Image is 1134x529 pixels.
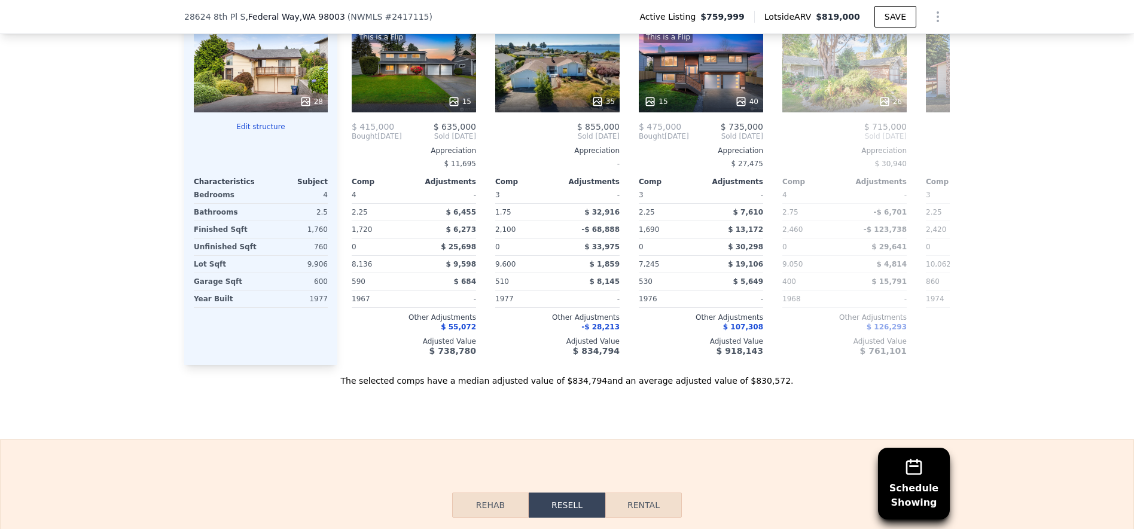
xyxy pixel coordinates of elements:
div: 600 [263,273,328,290]
span: $ 11,695 [444,160,476,168]
span: 0 [782,243,787,251]
div: - [926,155,1050,172]
div: - [416,291,476,307]
span: $ 855,000 [577,122,620,132]
div: Other Adjustments [352,313,476,322]
span: 8,136 [352,260,372,268]
div: 26 [879,96,902,108]
div: Adjusted Value [352,337,476,346]
span: $ 15,791 [871,277,907,286]
div: Other Adjustments [639,313,763,322]
span: $ 32,916 [584,208,620,216]
span: 0 [639,243,644,251]
div: Characteristics [194,177,261,186]
span: 2,100 [495,225,516,234]
span: $ 715,000 [864,122,907,132]
button: Resell [529,493,605,518]
div: 35 [592,96,615,108]
span: , Federal Way [245,11,345,23]
div: Year Built [194,291,258,307]
span: $ 30,298 [728,243,763,251]
div: Appreciation [782,146,907,155]
div: 2.25 [639,204,699,221]
div: [DATE] [639,132,689,141]
span: 4 [352,191,356,199]
span: 1,690 [639,225,659,234]
div: Adjusted Value [495,337,620,346]
span: $ 33,975 [584,243,620,251]
span: Lotside ARV [764,11,816,23]
div: Garage Sqft [194,273,258,290]
span: $ 918,143 [717,346,763,356]
span: NWMLS [350,12,382,22]
div: - [703,291,763,307]
span: $ 684 [453,277,476,286]
span: $759,999 [700,11,745,23]
div: Other Adjustments [782,313,907,322]
div: 15 [448,96,471,108]
span: $ 8,145 [590,277,620,286]
span: 860 [926,277,940,286]
span: $ 635,000 [434,122,476,132]
div: 2.25 [926,204,986,221]
span: 4 [782,191,787,199]
span: $819,000 [816,12,860,22]
span: 590 [352,277,365,286]
div: Comp [926,177,988,186]
div: Lot Sqft [194,256,258,273]
div: 1967 [352,291,411,307]
span: 7,245 [639,260,659,268]
div: - [703,186,763,203]
div: 1974 [926,291,986,307]
button: Edit structure [194,122,328,132]
span: $ 30,940 [875,160,907,168]
div: 760 [263,238,328,255]
div: 1977 [495,291,555,307]
span: 9,050 [782,260,803,268]
span: $ 107,308 [723,323,763,331]
div: 1977 [263,291,328,307]
span: , WA 98003 [300,12,345,22]
span: 3 [495,191,500,199]
span: $ 738,780 [429,346,476,356]
span: Sold [DATE] [402,132,476,141]
span: $ 4,814 [877,260,907,268]
div: Adjustments [845,177,907,186]
div: Subject [261,177,328,186]
div: Unfinished Sqft [194,238,258,255]
button: SAVE [874,6,916,27]
span: -$ 68,888 [581,225,620,234]
span: 3 [639,191,644,199]
div: ( ) [347,11,432,23]
span: $ 55,072 [441,323,476,331]
span: -$ 6,701 [874,208,907,216]
div: Adjusted Value [782,337,907,346]
div: 15 [644,96,667,108]
div: 9,906 [263,256,328,273]
div: Appreciation [639,146,763,155]
span: $ 475,000 [639,122,681,132]
button: Rental [605,493,682,518]
div: This is a Flip [356,31,406,43]
div: This is a Flip [644,31,693,43]
span: Sold [DATE] [689,132,763,141]
span: 0 [352,243,356,251]
span: $ 27,475 [731,160,763,168]
span: $ 29,641 [871,243,907,251]
div: 1.75 [495,204,555,221]
div: Appreciation [495,146,620,155]
span: $ 126,293 [867,323,907,331]
span: $ 25,698 [441,243,476,251]
span: -$ 28,213 [581,323,620,331]
span: Sold [DATE] [782,132,907,141]
div: Adjustments [414,177,476,186]
div: 2.25 [352,204,411,221]
div: Appreciation [926,146,1050,155]
span: Bought [639,132,664,141]
span: $ 834,794 [573,346,620,356]
div: 40 [735,96,758,108]
span: $ 761,101 [860,346,907,356]
span: 0 [495,243,500,251]
div: - [560,186,620,203]
span: 2,460 [782,225,803,234]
